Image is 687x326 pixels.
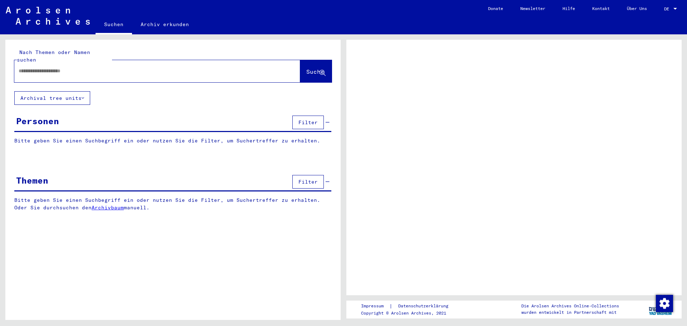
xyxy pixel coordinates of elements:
[14,196,332,211] p: Bitte geben Sie einen Suchbegriff ein oder nutzen Sie die Filter, um Suchertreffer zu erhalten. O...
[656,295,673,312] img: Zustimmung ändern
[521,309,619,316] p: wurden entwickelt in Partnerschaft mit
[17,49,90,63] mat-label: Nach Themen oder Namen suchen
[14,91,90,105] button: Archival tree units
[92,204,124,211] a: Archivbaum
[292,116,324,129] button: Filter
[393,302,457,310] a: Datenschutzerklärung
[361,310,457,316] p: Copyright © Arolsen Archives, 2021
[16,115,59,127] div: Personen
[96,16,132,34] a: Suchen
[298,179,318,185] span: Filter
[361,302,457,310] div: |
[14,137,331,145] p: Bitte geben Sie einen Suchbegriff ein oder nutzen Sie die Filter, um Suchertreffer zu erhalten.
[132,16,198,33] a: Archiv erkunden
[656,295,673,312] div: Zustimmung ändern
[300,60,332,82] button: Suche
[664,6,672,11] span: DE
[647,300,674,318] img: yv_logo.png
[361,302,389,310] a: Impressum
[16,174,48,187] div: Themen
[521,303,619,309] p: Die Arolsen Archives Online-Collections
[298,119,318,126] span: Filter
[306,68,324,75] span: Suche
[6,7,90,25] img: Arolsen_neg.svg
[292,175,324,189] button: Filter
